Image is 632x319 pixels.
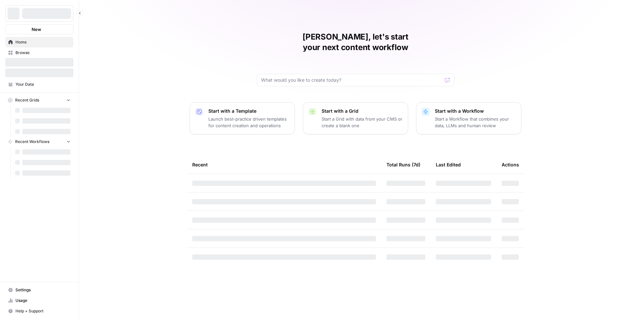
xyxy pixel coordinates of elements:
[190,102,295,134] button: Start with a TemplateLaunch best-practice driven templates for content creation and operations
[15,298,70,304] span: Usage
[5,24,73,34] button: New
[5,95,73,105] button: Recent Grids
[15,39,70,45] span: Home
[435,116,516,129] p: Start a Workflow that combines your data, LLMs and human review
[322,116,403,129] p: Start a Grid with data from your CMS or create a blank one
[257,32,454,53] h1: [PERSON_NAME], let's start your next content workflow
[32,26,41,33] span: New
[303,102,408,134] button: Start with a GridStart a Grid with data from your CMS or create a blank one
[386,156,420,174] div: Total Runs (7d)
[15,308,70,314] span: Help + Support
[261,77,442,83] input: What would you like to create today?
[15,81,70,87] span: Your Data
[416,102,521,134] button: Start with a WorkflowStart a Workflow that combines your data, LLMs and human review
[5,295,73,306] a: Usage
[192,156,376,174] div: Recent
[15,50,70,56] span: Browse
[208,116,289,129] p: Launch best-practice driven templates for content creation and operations
[5,137,73,147] button: Recent Workflows
[5,285,73,295] a: Settings
[436,156,461,174] div: Last Edited
[15,139,49,145] span: Recent Workflows
[5,37,73,47] a: Home
[5,47,73,58] a: Browse
[322,108,403,114] p: Start with a Grid
[5,79,73,90] a: Your Data
[435,108,516,114] p: Start with a Workflow
[15,97,39,103] span: Recent Grids
[5,306,73,316] button: Help + Support
[15,287,70,293] span: Settings
[502,156,519,174] div: Actions
[208,108,289,114] p: Start with a Template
